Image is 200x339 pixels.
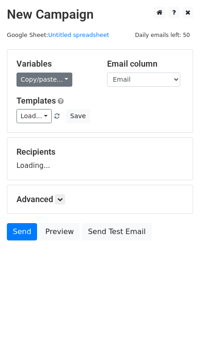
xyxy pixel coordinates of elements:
[154,295,200,339] iframe: Chat Widget
[82,223,151,240] a: Send Test Email
[39,223,80,240] a: Preview
[16,73,72,87] a: Copy/paste...
[16,194,184,204] h5: Advanced
[16,147,184,171] div: Loading...
[7,223,37,240] a: Send
[16,147,184,157] h5: Recipients
[7,31,109,38] small: Google Sheet:
[16,96,56,105] a: Templates
[66,109,90,123] button: Save
[16,109,52,123] a: Load...
[16,59,93,69] h5: Variables
[48,31,109,38] a: Untitled spreadsheet
[132,30,193,40] span: Daily emails left: 50
[7,7,193,22] h2: New Campaign
[107,59,184,69] h5: Email column
[132,31,193,38] a: Daily emails left: 50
